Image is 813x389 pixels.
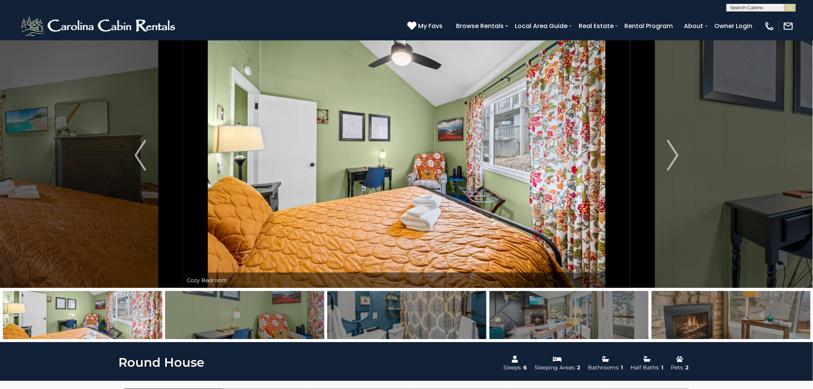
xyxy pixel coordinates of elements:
a: Local Area Guide [511,19,571,33]
img: arrow [667,140,679,171]
span: My Favs [418,21,443,31]
img: 168328090 [3,291,162,339]
button: Previous [98,23,183,288]
img: arrow [134,140,146,171]
img: 168328103 [165,291,324,339]
img: 168328088 [327,291,486,339]
img: phone-regular-white.png [764,21,775,32]
a: Real Estate [575,19,617,33]
a: Rental Program [621,19,677,33]
a: Browse Rentals [452,19,508,33]
a: Owner Login [711,19,757,33]
a: My Favs [407,21,445,31]
img: mail-regular-white.png [783,21,794,32]
div: Cozy Bedroom [183,273,630,288]
img: White-1-2.png [19,15,179,38]
a: About [680,19,707,33]
button: Next [630,23,715,288]
img: 168328102 [652,291,811,339]
img: 168328097 [489,291,649,339]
